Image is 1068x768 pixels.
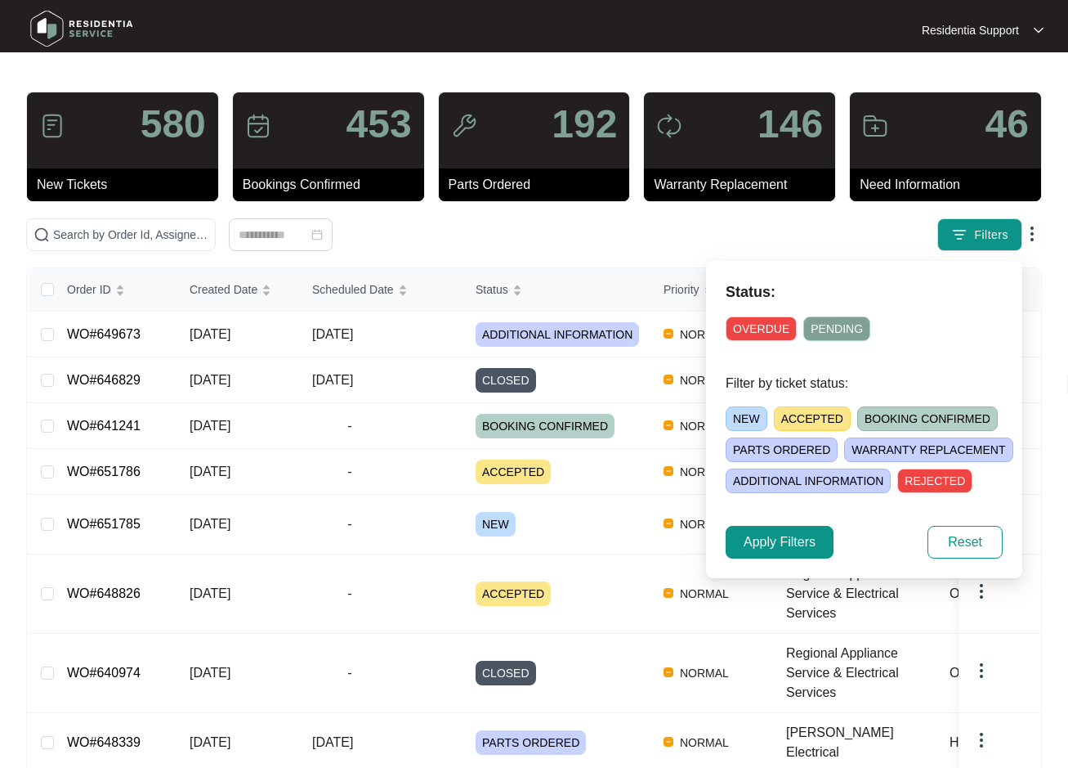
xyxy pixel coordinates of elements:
[243,175,424,195] p: Bookings Confirmed
[312,584,387,604] span: -
[476,281,508,299] span: Status
[67,735,141,749] a: WO#648339
[552,105,617,144] p: 192
[54,268,177,312] th: Order ID
[299,268,463,312] th: Scheduled Date
[141,105,206,144] p: 580
[664,588,673,598] img: Vercel Logo
[312,327,353,341] span: [DATE]
[190,327,230,341] span: [DATE]
[844,438,1012,462] span: WARRANTY REPLACEMENT
[34,227,50,243] img: search-icon
[312,416,387,436] span: -
[664,466,673,476] img: Vercel Logo
[862,113,888,139] img: icon
[950,735,987,749] span: Häfele
[664,737,673,747] img: Vercel Logo
[190,517,230,531] span: [DATE]
[190,586,230,600] span: [DATE]
[67,419,141,433] a: WO#641241
[664,667,673,677] img: Vercel Logo
[312,462,387,482] span: -
[673,462,735,482] span: NORMAL
[312,735,353,749] span: [DATE]
[451,113,477,139] img: icon
[664,329,673,339] img: Vercel Logo
[951,227,967,243] img: filter icon
[673,733,735,752] span: NORMAL
[67,373,141,387] a: WO#646829
[664,375,673,384] img: Vercel Logo
[476,582,551,606] span: ACCEPTED
[476,460,551,484] span: ACCEPTED
[664,420,673,430] img: Vercel Logo
[726,281,1003,303] p: Status:
[190,465,230,478] span: [DATE]
[948,532,982,552] span: Reset
[312,663,387,683] span: -
[190,735,230,749] span: [DATE]
[312,373,353,387] span: [DATE]
[37,175,218,195] p: New Tickets
[476,730,586,755] span: PARTS ORDERED
[190,419,230,433] span: [DATE]
[897,469,972,493] span: REJECTED
[67,666,141,680] a: WO#640974
[312,281,394,299] span: Scheduled Date
[664,519,673,528] img: Vercel Logo
[39,113,65,139] img: icon
[972,730,991,750] img: dropdown arrow
[726,406,767,431] span: NEW
[937,218,1022,251] button: filter iconFilters
[312,514,387,534] span: -
[786,644,936,703] div: Regional Appliance Service & Electrical Services
[476,414,614,438] span: BOOKING CONFIRMED
[726,438,838,462] span: PARTS ORDERED
[25,4,139,53] img: residentia service logo
[53,226,208,244] input: Search by Order Id, Assignee Name, Customer Name, Brand and Model
[927,526,1003,559] button: Reset
[726,469,891,493] span: ADDITIONAL INFORMATION
[744,532,816,552] span: Apply Filters
[476,322,639,347] span: ADDITIONAL INFORMATION
[950,586,992,600] span: Omega
[476,512,516,537] span: NEW
[67,327,141,341] a: WO#649673
[974,227,1008,244] span: Filters
[449,175,630,195] p: Parts Ordered
[1022,224,1042,244] img: dropdown arrow
[774,406,851,431] span: ACCEPTED
[673,325,735,344] span: NORMAL
[673,416,735,436] span: NORMAL
[673,663,735,683] span: NORMAL
[190,281,257,299] span: Created Date
[190,666,230,680] span: [DATE]
[726,374,1003,393] p: Filter by ticket status:
[656,113,682,139] img: icon
[1034,26,1043,34] img: dropdown arrow
[476,368,536,393] span: CLOSED
[673,584,735,604] span: NORMAL
[67,586,141,600] a: WO#648826
[803,317,870,341] span: PENDING
[476,661,536,685] span: CLOSED
[654,175,835,195] p: Warranty Replacement
[972,582,991,601] img: dropdown arrow
[860,175,1041,195] p: Need Information
[67,465,141,478] a: WO#651786
[190,373,230,387] span: [DATE]
[950,666,992,680] span: Omega
[786,723,936,762] div: [PERSON_NAME] Electrical
[67,281,111,299] span: Order ID
[985,105,1029,144] p: 46
[922,22,1019,38] p: Residentia Support
[245,113,271,139] img: icon
[177,268,299,312] th: Created Date
[972,661,991,680] img: dropdown arrow
[757,105,823,144] p: 146
[664,281,699,299] span: Priority
[67,517,141,531] a: WO#651785
[726,317,797,341] span: OVERDUE
[857,406,998,431] span: BOOKING CONFIRMED
[650,268,773,312] th: Priority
